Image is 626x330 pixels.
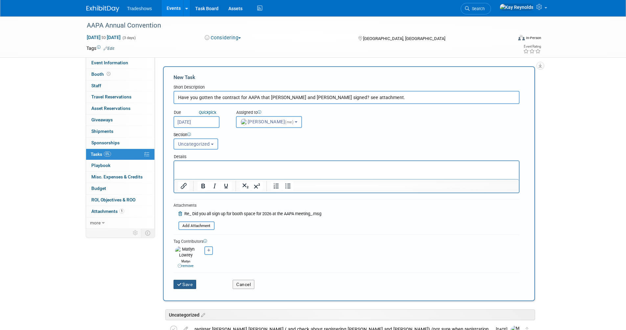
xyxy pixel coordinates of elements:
[91,72,112,77] span: Booth
[91,197,135,202] span: ROI, Objectives & ROO
[174,280,197,289] button: Save
[86,126,154,137] a: Shipments
[165,309,535,320] div: Uncategorized
[174,151,520,160] div: Details
[86,172,154,183] a: Misc. Expenses & Credits
[285,120,293,124] span: (me)
[119,209,124,214] span: 1
[86,103,154,114] a: Asset Reservations
[91,163,110,168] span: Playbook
[241,119,295,124] span: [PERSON_NAME]
[84,20,503,31] div: AAPA Annual Convention
[86,195,154,206] a: ROI, Objectives & ROO
[282,181,293,191] button: Bullet list
[199,311,205,318] a: Edit sections
[105,72,112,76] span: Booth not reserved yet
[86,183,154,194] a: Budget
[197,181,209,191] button: Bold
[184,211,321,216] span: Re_ Did you all sign up for booth space for 2026 at the AAPA meeting_.msg
[363,36,445,41] span: [GEOGRAPHIC_DATA], [GEOGRAPHIC_DATA]
[526,35,541,40] div: In-Person
[199,110,209,115] i: Quick
[174,110,226,116] div: Due
[86,114,154,126] a: Giveaways
[174,91,520,104] input: Name of task or a short description
[91,117,113,122] span: Giveaways
[240,181,251,191] button: Subscript
[178,141,210,147] span: Uncategorized
[91,152,111,157] span: Tasks
[86,160,154,171] a: Playbook
[91,186,106,191] span: Budget
[470,6,485,11] span: Search
[220,181,232,191] button: Underline
[174,203,321,208] div: Attachments
[271,181,282,191] button: Numbered list
[130,229,141,237] td: Personalize Event Tab Strip
[127,6,152,11] span: Tradeshows
[86,80,154,92] a: Staff
[104,46,114,51] a: Edit
[209,181,220,191] button: Italic
[86,69,154,80] a: Booth
[174,132,490,138] div: Section
[175,258,197,269] div: Matlyn
[202,34,243,41] button: Considering
[91,209,124,214] span: Attachments
[86,206,154,217] a: Attachments1
[518,35,525,40] img: Format-Inperson.png
[474,34,542,44] div: Event Format
[86,149,154,160] a: Tasks0%
[178,181,189,191] button: Insert/edit link
[461,3,491,14] a: Search
[86,6,119,12] img: ExhibitDay
[174,237,520,244] div: Tag Contributors
[141,229,154,237] td: Toggle Event Tabs
[86,217,154,229] a: more
[174,138,218,150] button: Uncategorized
[101,35,107,40] span: to
[174,84,520,91] div: Short Description
[174,161,519,179] iframe: Rich Text Area
[86,34,121,40] span: [DATE] [DATE]
[91,129,113,134] span: Shipments
[91,60,128,65] span: Event Information
[523,45,541,48] div: Event Rating
[236,116,302,128] button: [PERSON_NAME](me)
[178,264,194,268] a: remove
[91,94,131,99] span: Travel Reservations
[86,92,154,103] a: Travel Reservations
[86,57,154,69] a: Event Information
[175,246,197,258] img: Matlyn Lowrey
[104,152,111,156] span: 0%
[91,174,143,179] span: Misc. Expenses & Credits
[499,4,534,11] img: Kay Reynolds
[197,110,218,115] a: Quickpick
[122,36,136,40] span: (3 days)
[174,74,520,81] div: New Task
[91,83,101,88] span: Staff
[236,110,315,116] div: Assigned to
[91,106,130,111] span: Asset Reservations
[91,140,120,145] span: Sponsorships
[86,45,114,52] td: Tags
[233,280,254,289] button: Cancel
[90,220,101,225] span: more
[251,181,263,191] button: Superscript
[174,116,220,128] input: Due Date
[86,137,154,149] a: Sponsorships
